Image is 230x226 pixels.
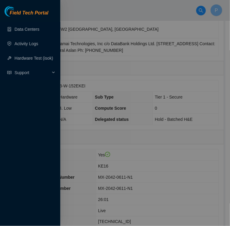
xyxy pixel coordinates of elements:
a: Data Centers [14,27,39,32]
span: Field Tech Portal [10,10,48,16]
a: Akamai TechnologiesField Tech Portal [5,11,48,19]
span: Support [14,67,50,79]
img: Akamai Technologies [5,6,30,17]
span: read [7,71,11,75]
a: Hardware Test (isok) [14,56,53,61]
a: Activity Logs [14,41,38,46]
